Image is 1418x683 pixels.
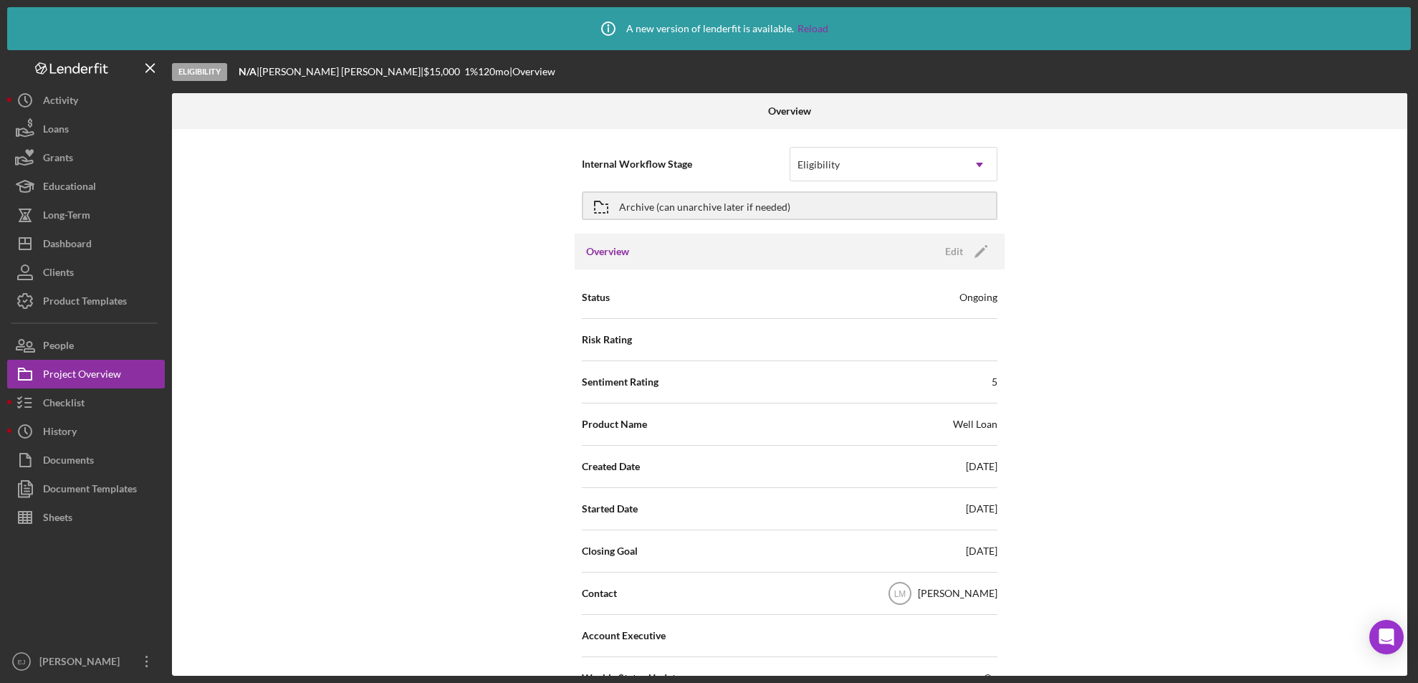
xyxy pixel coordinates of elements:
div: Clients [43,258,74,290]
div: Edit [945,241,963,262]
span: Sentiment Rating [582,375,658,389]
div: Long-Term [43,201,90,233]
span: Product Name [582,417,647,431]
button: Grants [7,143,165,172]
div: Educational [43,172,96,204]
span: Internal Workflow Stage [582,157,790,171]
div: Archive (can unarchive later if needed) [619,193,790,219]
button: People [7,331,165,360]
span: $15,000 [423,65,460,77]
button: Archive (can unarchive later if needed) [582,191,997,220]
button: Clients [7,258,165,287]
div: Dashboard [43,229,92,262]
button: Dashboard [7,229,165,258]
div: Eligibility [172,63,227,81]
button: History [7,417,165,446]
button: Product Templates [7,287,165,315]
div: History [43,417,77,449]
b: Overview [768,105,811,117]
div: | Overview [509,66,555,77]
div: 120 mo [478,66,509,77]
text: LM [894,589,906,599]
div: [PERSON_NAME] [918,586,997,601]
span: Closing Goal [582,544,638,558]
button: Document Templates [7,474,165,503]
div: Checklist [43,388,85,421]
span: Contact [582,586,617,601]
span: Started Date [582,502,638,516]
button: Educational [7,172,165,201]
button: Activity [7,86,165,115]
button: Loans [7,115,165,143]
div: Documents [43,446,94,478]
div: People [43,331,74,363]
button: Sheets [7,503,165,532]
div: Well Loan [953,417,997,431]
div: | [239,66,259,77]
span: Created Date [582,459,640,474]
button: Project Overview [7,360,165,388]
div: Activity [43,86,78,118]
div: Product Templates [43,287,127,319]
div: [DATE] [966,502,997,516]
span: Status [582,290,610,305]
div: Document Templates [43,474,137,507]
div: 1 % [464,66,478,77]
div: Eligibility [797,159,840,171]
span: Risk Rating [582,333,632,347]
div: A new version of lenderfit is available. [590,11,828,47]
h3: Overview [586,244,629,259]
div: [PERSON_NAME] [36,647,129,679]
button: Checklist [7,388,165,417]
text: EJ [17,658,25,666]
a: Reload [797,23,828,34]
button: EJ[PERSON_NAME] [7,647,165,676]
span: Account Executive [582,629,666,643]
div: [PERSON_NAME] [PERSON_NAME] | [259,66,423,77]
button: Documents [7,446,165,474]
div: Project Overview [43,360,121,392]
div: Open Intercom Messenger [1369,620,1404,654]
button: Edit [936,241,993,262]
div: Grants [43,143,73,176]
button: Long-Term [7,201,165,229]
div: Loans [43,115,69,147]
div: [DATE] [966,544,997,558]
b: N/A [239,65,257,77]
div: [DATE] [966,459,997,474]
div: Ongoing [959,290,997,305]
div: 5 [992,375,997,389]
div: Sheets [43,503,72,535]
